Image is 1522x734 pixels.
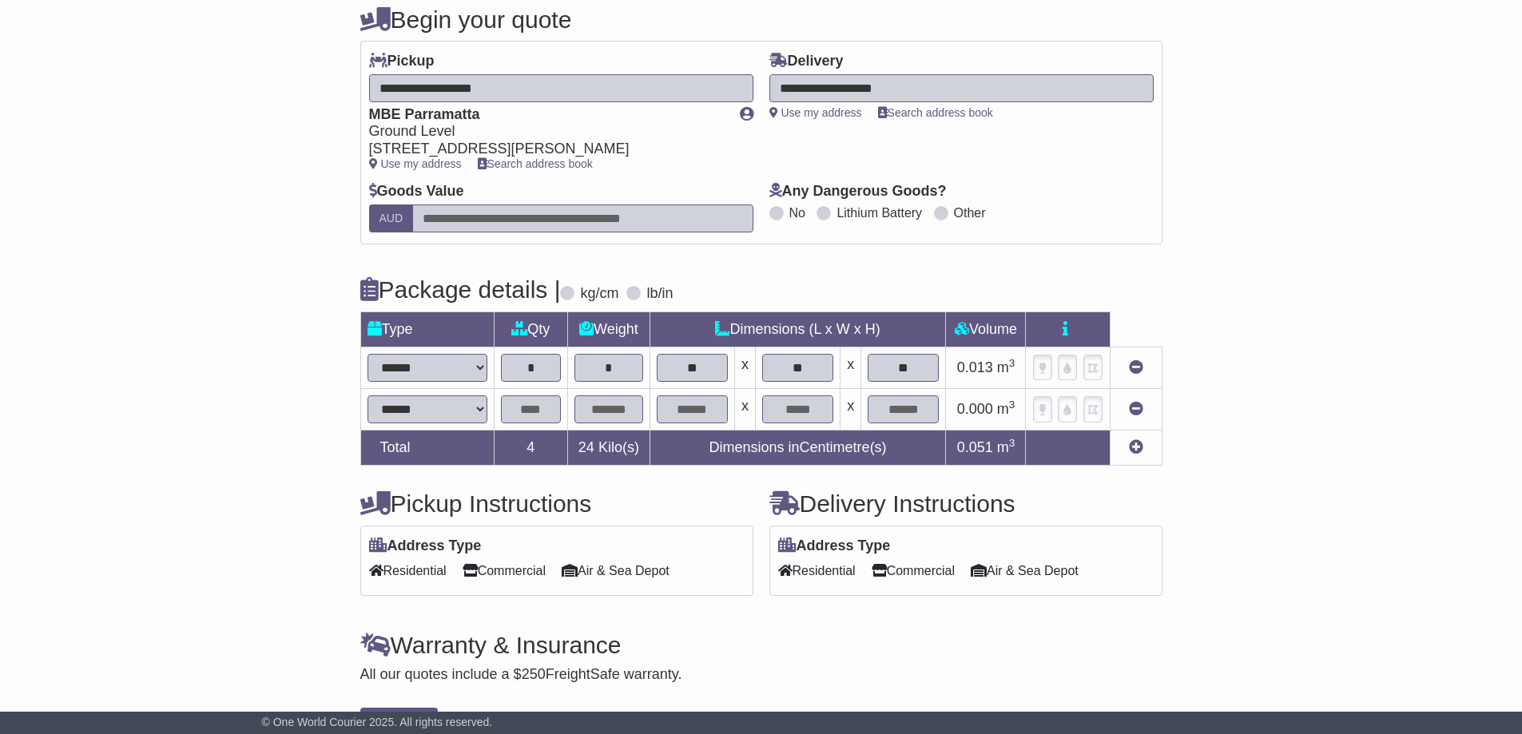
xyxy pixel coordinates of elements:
a: Remove this item [1129,401,1143,417]
label: Lithium Battery [837,205,922,220]
label: Pickup [369,53,435,70]
span: m [997,359,1015,375]
h4: Begin your quote [360,6,1162,33]
h4: Delivery Instructions [769,490,1162,517]
td: Volume [946,311,1026,347]
div: All our quotes include a $ FreightSafe warranty. [360,666,1162,684]
td: x [734,388,755,430]
td: Qty [494,311,568,347]
td: 4 [494,430,568,465]
td: Weight [568,311,650,347]
td: Dimensions in Centimetre(s) [650,430,946,465]
td: x [840,347,861,388]
span: 250 [522,666,546,682]
label: lb/in [646,285,673,303]
span: 24 [578,439,594,455]
a: Use my address [769,106,862,119]
td: Kilo(s) [568,430,650,465]
div: Ground Level [369,123,724,141]
label: Goods Value [369,183,464,200]
div: MBE Parramatta [369,106,724,124]
label: Other [954,205,986,220]
span: Air & Sea Depot [971,558,1079,583]
span: 0.051 [957,439,993,455]
label: AUD [369,204,414,232]
label: Address Type [778,538,891,555]
span: 0.000 [957,401,993,417]
span: 0.013 [957,359,993,375]
span: © One World Courier 2025. All rights reserved. [262,716,493,728]
span: Residential [778,558,856,583]
span: Commercial [463,558,546,583]
label: No [789,205,805,220]
span: m [997,401,1015,417]
h4: Pickup Instructions [360,490,753,517]
label: Any Dangerous Goods? [769,183,947,200]
a: Remove this item [1129,359,1143,375]
sup: 3 [1009,399,1015,411]
label: Delivery [769,53,844,70]
td: x [734,347,755,388]
td: x [840,388,861,430]
a: Search address book [478,157,593,170]
td: Total [360,430,494,465]
h4: Package details | [360,276,561,303]
a: Search address book [878,106,993,119]
td: Type [360,311,494,347]
sup: 3 [1009,437,1015,449]
label: Address Type [369,538,482,555]
td: Dimensions (L x W x H) [650,311,946,347]
sup: 3 [1009,357,1015,369]
span: Residential [369,558,447,583]
label: kg/cm [580,285,618,303]
h4: Warranty & Insurance [360,632,1162,658]
div: [STREET_ADDRESS][PERSON_NAME] [369,141,724,158]
span: m [997,439,1015,455]
span: Commercial [872,558,955,583]
a: Use my address [369,157,462,170]
a: Add new item [1129,439,1143,455]
span: Air & Sea Depot [562,558,670,583]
